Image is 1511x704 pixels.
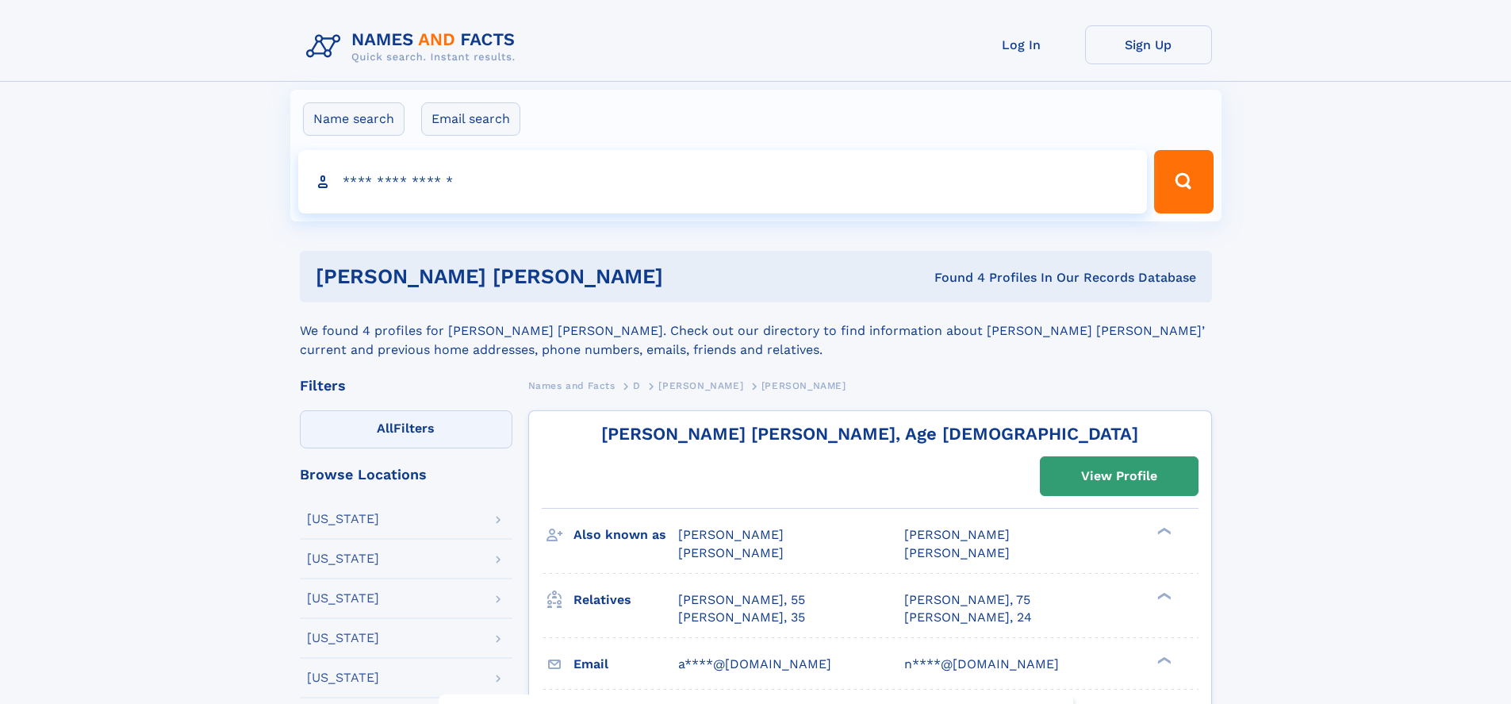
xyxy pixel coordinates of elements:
div: [US_STATE] [307,632,379,644]
a: [PERSON_NAME] [658,375,743,395]
span: All [377,421,393,436]
a: [PERSON_NAME], 35 [678,609,805,626]
span: [PERSON_NAME] [678,527,784,542]
span: [PERSON_NAME] [761,380,846,391]
div: We found 4 profiles for [PERSON_NAME] [PERSON_NAME]. Check out our directory to find information ... [300,302,1212,360]
h3: Also known as [573,521,678,548]
label: Filters [300,410,512,448]
button: Search Button [1154,150,1213,214]
div: ❯ [1153,655,1172,665]
div: [US_STATE] [307,552,379,565]
a: Log In [958,25,1085,64]
h3: Relatives [573,587,678,614]
span: [PERSON_NAME] [904,545,1010,560]
div: [US_STATE] [307,592,379,605]
h1: [PERSON_NAME] [PERSON_NAME] [316,267,799,287]
a: [PERSON_NAME], 24 [904,609,1032,626]
div: [US_STATE] [307,671,379,684]
span: [PERSON_NAME] [658,380,743,391]
img: Logo Names and Facts [300,25,528,68]
span: [PERSON_NAME] [678,545,784,560]
a: Names and Facts [528,375,616,395]
a: D [633,375,641,395]
div: ❯ [1153,591,1172,601]
div: View Profile [1081,458,1157,494]
div: [US_STATE] [307,513,379,525]
span: D [633,380,641,391]
div: Found 4 Profiles In Our Records Database [799,269,1196,287]
a: [PERSON_NAME], 75 [904,591,1030,609]
a: Sign Up [1085,25,1212,64]
h3: Email [573,651,678,678]
div: ❯ [1153,526,1172,537]
span: [PERSON_NAME] [904,527,1010,542]
div: Filters [300,379,512,393]
input: search input [298,150,1148,214]
a: [PERSON_NAME], 55 [678,591,805,609]
a: [PERSON_NAME] [PERSON_NAME], Age [DEMOGRAPHIC_DATA] [601,424,1138,444]
a: View Profile [1041,457,1198,495]
div: Browse Locations [300,467,512,482]
label: Name search [303,102,405,136]
label: Email search [421,102,520,136]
